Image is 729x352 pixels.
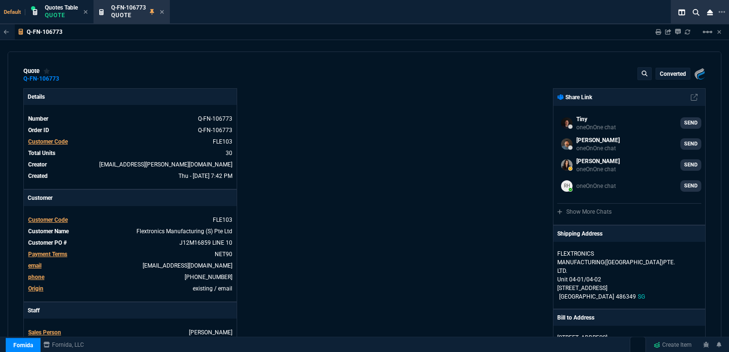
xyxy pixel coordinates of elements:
[557,249,649,275] p: FLEXTRONICS MANUFACTURING([GEOGRAPHIC_DATA])PTE. LTD.
[28,329,61,336] span: Sales Person
[28,173,48,179] span: Created
[28,127,49,134] span: Order ID
[28,238,233,248] tr: undefined
[28,274,44,280] span: phone
[557,229,603,238] p: Shipping Address
[680,180,701,192] a: SEND
[28,160,233,169] tr: undefined
[702,26,713,38] mat-icon: Example home icon
[689,7,703,18] nx-icon: Search
[185,274,232,280] a: +65-65076000
[28,137,233,146] tr: undefined
[226,150,232,156] span: 30
[576,145,620,152] p: oneOnOne chat
[111,4,146,11] span: Q-FN-106773
[198,115,232,122] span: See Marketplace Order
[4,9,25,15] span: Default
[28,227,233,236] tr: undefined
[28,239,67,246] span: Customer PO #
[28,114,233,124] tr: See Marketplace Order
[557,135,701,154] a: carlos.ocampo@fornida.com
[28,285,43,292] a: Origin
[638,293,645,300] span: SG
[28,217,68,223] span: Customer Code
[28,125,233,135] tr: See Marketplace Order
[111,11,146,19] p: Quote
[24,302,237,319] p: Staff
[28,138,68,145] span: Customer Code
[557,114,701,133] a: ryan.neptune@fornida.com
[160,9,164,16] nx-icon: Close Tab
[557,313,594,322] p: Bill to Address
[703,7,717,18] nx-icon: Close Workbench
[719,8,725,17] nx-icon: Open New Tab
[24,190,237,206] p: Customer
[24,89,237,105] p: Details
[28,272,233,282] tr: +65-65076000
[213,138,232,145] a: FLE103
[215,251,232,258] a: NET90
[28,251,67,258] span: Payment Terms
[557,275,701,284] p: Unit 04-01/04-02
[28,228,69,235] span: Customer Name
[557,284,701,292] p: [STREET_ADDRESS]
[28,171,233,181] tr: undefined
[178,173,232,179] span: 2025-08-28T19:42:35.038Z
[28,161,47,168] span: Creator
[99,161,232,168] span: rob.henneberger@fornida.com
[28,262,42,269] span: email
[576,124,616,131] p: oneOnOne chat
[189,329,232,336] a: [PERSON_NAME]
[45,11,78,19] p: Quote
[616,293,636,300] span: 486349
[28,148,233,158] tr: undefined
[193,285,232,292] span: existing / email
[680,138,701,150] a: SEND
[43,67,50,75] div: Add to Watchlist
[28,284,233,293] tr: undefined
[23,67,50,75] div: quote
[198,127,232,134] a: See Marketplace Order
[28,261,233,270] tr: hongkeowflorence.chan@flex.com
[41,341,87,349] a: msbcCompanyName
[557,155,701,175] a: sarah.costa@fornida.com
[143,262,232,269] a: [EMAIL_ADDRESS][DOMAIN_NAME]
[213,217,232,223] span: FLE103
[557,208,612,215] a: Show More Chats
[576,166,620,173] p: oneOnOne chat
[28,115,48,122] span: Number
[576,136,620,145] p: [PERSON_NAME]
[28,328,233,337] tr: undefined
[136,228,232,235] a: Flextronics Manufacturing (S) Pte Ltd
[576,182,616,190] p: oneOnOne chat
[675,7,689,18] nx-icon: Split Panels
[576,115,616,124] p: Tiny
[23,78,59,80] a: Q-FN-106773
[557,93,592,102] p: Share Link
[27,28,62,36] p: Q-FN-106773
[557,176,701,196] a: rob.henneberger@fornida.com
[717,28,721,36] a: Hide Workbench
[650,338,696,352] a: Create Item
[45,4,78,11] span: Quotes Table
[83,9,88,16] nx-icon: Close Tab
[28,150,55,156] span: Total Units
[557,333,701,342] p: [STREET_ADDRESS]
[576,157,620,166] p: [PERSON_NAME]
[28,249,233,259] tr: undefined
[28,215,233,225] tr: undefined
[559,293,614,300] span: [GEOGRAPHIC_DATA]
[680,117,701,129] a: SEND
[179,239,232,246] a: J12M16859 LINE 10
[4,29,9,35] nx-icon: Back to Table
[680,159,701,171] a: SEND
